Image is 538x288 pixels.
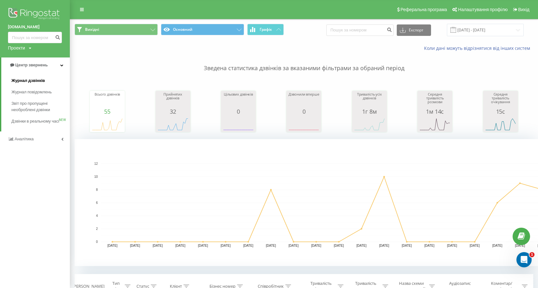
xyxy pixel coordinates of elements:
svg: A chart. [354,115,385,134]
div: 55 [91,108,123,115]
img: Ringostat logo [8,6,62,22]
button: Вихідні [75,24,158,35]
div: 15с [485,108,516,115]
span: Дзвінки в реальному часі [11,118,59,124]
iframe: Intercom live chat [516,252,532,267]
text: [DATE] [130,244,140,247]
text: [DATE] [334,244,344,247]
span: Реферальна програма [401,7,447,12]
text: 10 [94,175,98,178]
text: [DATE] [492,244,502,247]
div: 0 [288,108,320,115]
svg: A chart. [485,115,516,134]
div: 0 [223,108,254,115]
text: [DATE] [175,244,185,247]
span: Налаштування профілю [458,7,508,12]
a: Коли дані можуть відрізнятися вiд інших систем [424,45,533,51]
text: 0 [96,240,98,244]
a: Журнал повідомлень [11,86,70,98]
text: [DATE] [198,244,208,247]
text: 2 [96,227,98,231]
span: Вихід [518,7,529,12]
div: 32 [157,108,189,115]
span: Журнал дзвінків [11,77,45,84]
text: [DATE] [447,244,457,247]
svg: A chart. [419,115,451,134]
button: Експорт [397,24,431,36]
a: Журнал дзвінків [11,75,70,86]
text: [DATE] [289,244,299,247]
p: Зведена статистика дзвінків за вказаними фільтрами за обраний період [75,51,533,72]
a: Центр звернень [1,57,70,73]
svg: A chart. [288,115,320,134]
svg: A chart. [223,115,254,134]
span: 1 [529,252,535,257]
text: [DATE] [356,244,367,247]
text: 6 [96,201,98,204]
svg: A chart. [157,115,189,134]
text: [DATE] [311,244,321,247]
div: Цільових дзвінків [223,92,254,108]
text: [DATE] [221,244,231,247]
text: [DATE] [402,244,412,247]
span: Звіт про пропущені необроблені дзвінки [11,100,67,113]
text: 8 [96,188,98,191]
div: Середня тривалість очікування [485,92,516,108]
span: Графік [260,27,272,32]
div: Проекти [8,45,25,51]
div: Середня тривалість розмови [419,92,451,108]
text: 12 [94,162,98,165]
span: Центр звернень [15,63,48,67]
div: Дзвонили вперше [288,92,320,108]
div: Прийнятих дзвінків [157,92,189,108]
text: 4 [96,214,98,218]
div: Всього дзвінків [91,92,123,108]
span: Журнал повідомлень [11,89,52,95]
text: [DATE] [379,244,389,247]
text: [DATE] [153,244,163,247]
text: [DATE] [243,244,253,247]
input: Пошук за номером [8,32,62,43]
a: [DOMAIN_NAME] [8,24,62,30]
a: Звіт про пропущені необроблені дзвінки [11,98,70,116]
svg: A chart. [91,115,123,134]
div: 1г 8м [354,108,385,115]
text: [DATE] [107,244,117,247]
div: 1м 14с [419,108,451,115]
span: Аналiтика [15,137,34,141]
input: Пошук за номером [326,24,394,36]
button: Графік [247,24,284,35]
a: Дзвінки в реальному часіNEW [11,116,70,127]
div: Тривалість усіх дзвінків [354,92,385,108]
text: [DATE] [266,244,276,247]
text: [DATE] [424,244,435,247]
span: Вихідні [85,27,99,32]
text: [DATE] [515,244,525,247]
button: Основний [161,24,244,35]
text: [DATE] [470,244,480,247]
